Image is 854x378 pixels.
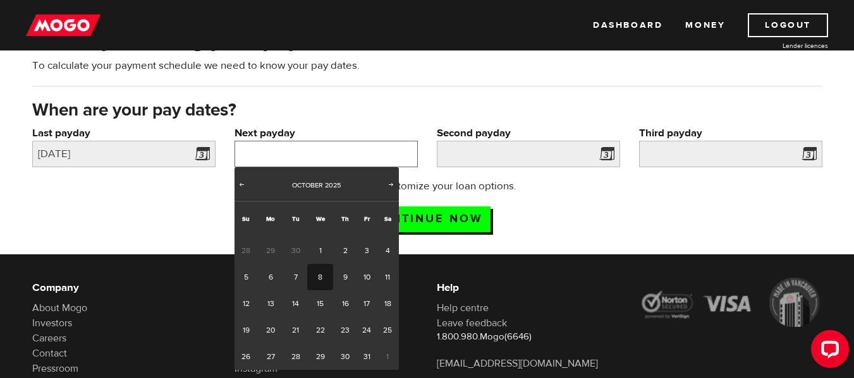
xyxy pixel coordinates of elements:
img: mogo_logo-11ee424be714fa7cbb0f0f49df9e16ec.png [26,13,101,37]
a: 7 [284,264,307,290]
a: 5 [235,264,258,290]
a: 23 [333,317,357,343]
a: Instagram [235,362,278,375]
label: Next payday [235,126,418,141]
a: 1 [307,237,333,264]
p: Next up: Customize your loan options. [302,179,552,194]
label: Third payday [639,126,822,141]
h3: When are your pay dates? [32,100,822,121]
a: 4 [377,237,399,264]
a: 29 [307,343,333,370]
span: 29 [258,237,284,264]
a: 20 [258,317,284,343]
a: Pressroom [32,362,78,375]
span: Next [386,179,396,189]
a: Help centre [437,302,489,314]
span: 2025 [325,180,341,190]
span: October [292,180,323,190]
span: Tuesday [292,215,300,223]
a: 30 [333,343,357,370]
input: Continue now [364,206,491,232]
a: 19 [235,317,258,343]
img: legal-icons-92a2ffecb4d32d839781d1b4e4802d7b.png [639,278,822,327]
a: 11 [377,264,399,290]
iframe: LiveChat chat widget [801,325,854,378]
a: 26 [235,343,258,370]
a: 6 [258,264,284,290]
a: Lender licences [733,41,828,50]
span: Monday [266,215,275,223]
a: Contact [32,347,67,360]
span: Saturday [384,215,391,223]
label: Last payday [32,126,216,141]
h2: Start by entering your pay dates [32,27,822,53]
a: 18 [377,290,399,317]
a: Money [685,13,725,37]
h6: Help [437,280,620,295]
a: About Mogo [32,302,87,314]
a: 14 [284,290,307,317]
span: 30 [284,237,307,264]
span: Prev [236,179,247,189]
p: 1.800.980.Mogo(6646) [437,331,620,343]
span: 28 [235,237,258,264]
a: 25 [377,317,399,343]
a: 17 [357,290,377,317]
a: 3 [357,237,377,264]
span: Wednesday [316,215,325,223]
a: 21 [284,317,307,343]
a: 9 [333,264,357,290]
a: Logout [748,13,828,37]
a: [EMAIL_ADDRESS][DOMAIN_NAME] [437,357,598,370]
a: 24 [357,317,377,343]
p: To calculate your payment schedule we need to know your pay dates. [32,58,822,73]
span: Sunday [242,215,250,223]
a: Next [385,179,398,192]
a: 31 [357,343,377,370]
a: Prev [236,179,248,192]
span: Friday [364,215,370,223]
a: 22 [307,317,333,343]
h6: Company [32,280,216,295]
a: Dashboard [593,13,662,37]
a: 13 [258,290,284,317]
a: 2 [333,237,357,264]
span: 1 [377,343,399,370]
a: 16 [333,290,357,317]
span: Thursday [341,215,349,223]
a: 10 [357,264,377,290]
a: 12 [235,290,258,317]
a: 15 [307,290,333,317]
a: 27 [258,343,284,370]
a: 8 [307,264,333,290]
a: Investors [32,317,72,329]
label: Second payday [437,126,620,141]
a: 28 [284,343,307,370]
a: Careers [32,332,66,345]
a: Leave feedback [437,317,507,329]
